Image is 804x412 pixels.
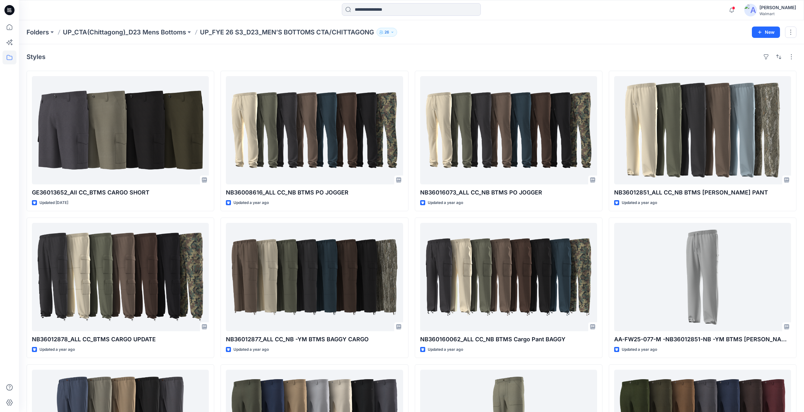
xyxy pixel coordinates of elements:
[226,335,403,344] p: NB36012877_ALL CC_NB -YM BTMS BAGGY CARGO
[39,200,68,206] p: Updated [DATE]
[759,11,796,16] div: Walmart
[32,76,209,184] a: GE36013652_All CC_BTMS CARGO SHORT
[226,223,403,331] a: NB36012877_ALL CC_NB -YM BTMS BAGGY CARGO
[614,76,791,184] a: NB36012851_ALL CC_NB BTMS CARPENTER PANT
[420,76,597,184] a: NB36016073_ALL CC_NB BTMS PO JOGGER
[226,188,403,197] p: NB36008616_ALL CC_NB BTMS PO JOGGER
[32,188,209,197] p: GE36013652_All CC_BTMS CARGO SHORT
[622,200,657,206] p: Updated a year ago
[384,29,389,36] p: 26
[614,335,791,344] p: AA-FW25-077-M -NB36012851-NB -YM BTMS [PERSON_NAME] PANT 07
[428,200,463,206] p: Updated a year ago
[428,346,463,353] p: Updated a year ago
[233,200,269,206] p: Updated a year ago
[27,28,49,37] a: Folders
[614,223,791,331] a: AA-FW25-077-M -NB36012851-NB -YM BTMS CARPENTER PANT 07
[759,4,796,11] div: [PERSON_NAME]
[744,4,757,16] img: avatar
[200,28,374,37] p: UP_FYE 26 S3_D23_MEN’S BOTTOMS CTA/CHITTAGONG
[27,53,45,61] h4: Styles
[614,188,791,197] p: NB36012851_ALL CC_NB BTMS [PERSON_NAME] PANT
[32,335,209,344] p: NB36012878_ALL CC_BTMS CARGO UPDATE
[32,223,209,331] a: NB36012878_ALL CC_BTMS CARGO UPDATE
[63,28,186,37] a: UP_CTA(Chittagong)_D23 Mens Bottoms
[39,346,75,353] p: Updated a year ago
[752,27,780,38] button: New
[420,223,597,331] a: NB360160062_ALL CC_NB BTMS Cargo Pant BAGGY
[233,346,269,353] p: Updated a year ago
[226,76,403,184] a: NB36008616_ALL CC_NB BTMS PO JOGGER
[420,188,597,197] p: NB36016073_ALL CC_NB BTMS PO JOGGER
[420,335,597,344] p: NB360160062_ALL CC_NB BTMS Cargo Pant BAGGY
[377,28,397,37] button: 26
[622,346,657,353] p: Updated a year ago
